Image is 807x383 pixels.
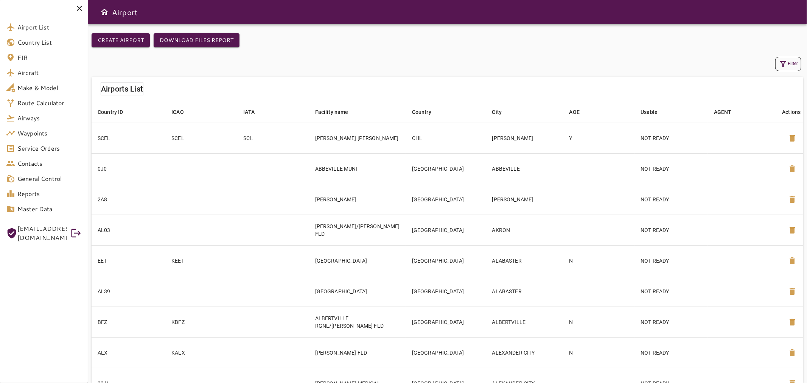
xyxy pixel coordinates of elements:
td: [PERSON_NAME]/[PERSON_NAME] FLD [309,215,406,245]
td: AKRON [486,215,563,245]
td: N [563,245,635,276]
td: AL39 [92,276,165,307]
button: Delete Airport [783,313,801,331]
td: CHL [406,123,486,153]
button: Delete Airport [783,344,801,362]
span: delete [788,287,797,296]
span: Airways [17,114,82,123]
td: [GEOGRAPHIC_DATA] [406,184,486,215]
span: delete [788,226,797,235]
td: ALX [92,337,165,368]
p: NOT READY [641,226,702,234]
td: BFZ [92,307,165,337]
td: KBFZ [165,307,237,337]
td: ALABASTER [486,245,563,276]
button: Delete Airport [783,252,801,270]
td: [PERSON_NAME] [486,184,563,215]
span: delete [788,318,797,327]
button: Delete Airport [783,160,801,178]
span: IATA [243,107,264,117]
td: [PERSON_NAME] [PERSON_NAME] [309,123,406,153]
span: FIR [17,53,82,62]
td: Y [563,123,635,153]
span: Aircraft [17,68,82,77]
td: [GEOGRAPHIC_DATA] [406,337,486,368]
h6: Airports List [101,83,143,95]
td: [PERSON_NAME] [309,184,406,215]
span: General Control [17,174,82,183]
div: IATA [243,107,255,117]
div: City [492,107,502,117]
span: Master Data [17,204,82,213]
span: Country [412,107,441,117]
td: ALEXANDER CITY [486,337,563,368]
td: [PERSON_NAME] FLD [309,337,406,368]
td: 2A8 [92,184,165,215]
button: Delete Airport [783,282,801,300]
span: AOE [569,107,589,117]
td: AL03 [92,215,165,245]
span: Route Calculator [17,98,82,107]
td: [GEOGRAPHIC_DATA] [406,245,486,276]
td: [GEOGRAPHIC_DATA] [406,215,486,245]
div: Country ID [98,107,123,117]
span: Contacts [17,159,82,168]
td: KALX [165,337,237,368]
span: Reports [17,189,82,198]
td: [GEOGRAPHIC_DATA] [406,307,486,337]
p: NOT READY [641,288,702,295]
span: Service Orders [17,144,82,153]
td: SCL [237,123,309,153]
button: Delete Airport [783,190,801,209]
span: Country ID [98,107,133,117]
div: AGENT [714,107,732,117]
td: N [563,307,635,337]
span: delete [788,256,797,265]
td: [GEOGRAPHIC_DATA] [309,276,406,307]
td: ABBEVILLE MUNI [309,153,406,184]
span: delete [788,348,797,357]
td: ABBEVILLE [486,153,563,184]
p: NOT READY [641,134,702,142]
td: SCEL [165,123,237,153]
p: NOT READY [641,165,702,173]
td: [GEOGRAPHIC_DATA] [309,245,406,276]
span: Airport List [17,23,82,32]
button: Delete Airport [783,129,801,147]
div: Facility name [315,107,348,117]
span: Country List [17,38,82,47]
span: Facility name [315,107,358,117]
td: EET [92,245,165,276]
span: delete [788,134,797,143]
span: [EMAIL_ADDRESS][DOMAIN_NAME] [17,224,67,242]
td: [GEOGRAPHIC_DATA] [406,276,486,307]
td: 0J0 [92,153,165,184]
td: KEET [165,245,237,276]
td: ALABASTER [486,276,563,307]
td: ALBERTVILLE RGNL/[PERSON_NAME] FLD [309,307,406,337]
span: AGENT [714,107,742,117]
button: Create airport [92,33,150,47]
td: SCEL [92,123,165,153]
div: ICAO [171,107,184,117]
td: N [563,337,635,368]
button: Delete Airport [783,221,801,239]
span: delete [788,195,797,204]
span: ICAO [171,107,194,117]
span: City [492,107,512,117]
div: AOE [569,107,580,117]
span: Make & Model [17,83,82,92]
div: Usable [641,107,658,117]
button: Download Files Report [154,33,239,47]
h6: Airport [112,6,138,18]
span: Usable [641,107,667,117]
span: Waypoints [17,129,82,138]
p: NOT READY [641,318,702,326]
td: [GEOGRAPHIC_DATA] [406,153,486,184]
div: Country [412,107,431,117]
span: delete [788,164,797,173]
td: ALBERTVILLE [486,307,563,337]
p: NOT READY [641,196,702,203]
td: [PERSON_NAME] [486,123,563,153]
button: Open drawer [97,5,112,20]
